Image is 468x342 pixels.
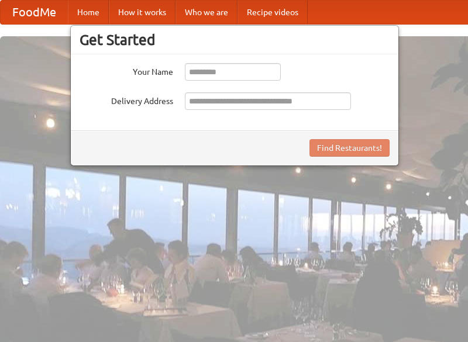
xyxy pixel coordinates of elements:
a: Who we are [175,1,238,24]
button: Find Restaurants! [309,139,390,157]
label: Delivery Address [80,92,173,107]
label: Your Name [80,63,173,78]
a: Recipe videos [238,1,308,24]
a: FoodMe [1,1,68,24]
h3: Get Started [80,31,390,49]
a: How it works [109,1,175,24]
a: Home [68,1,109,24]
